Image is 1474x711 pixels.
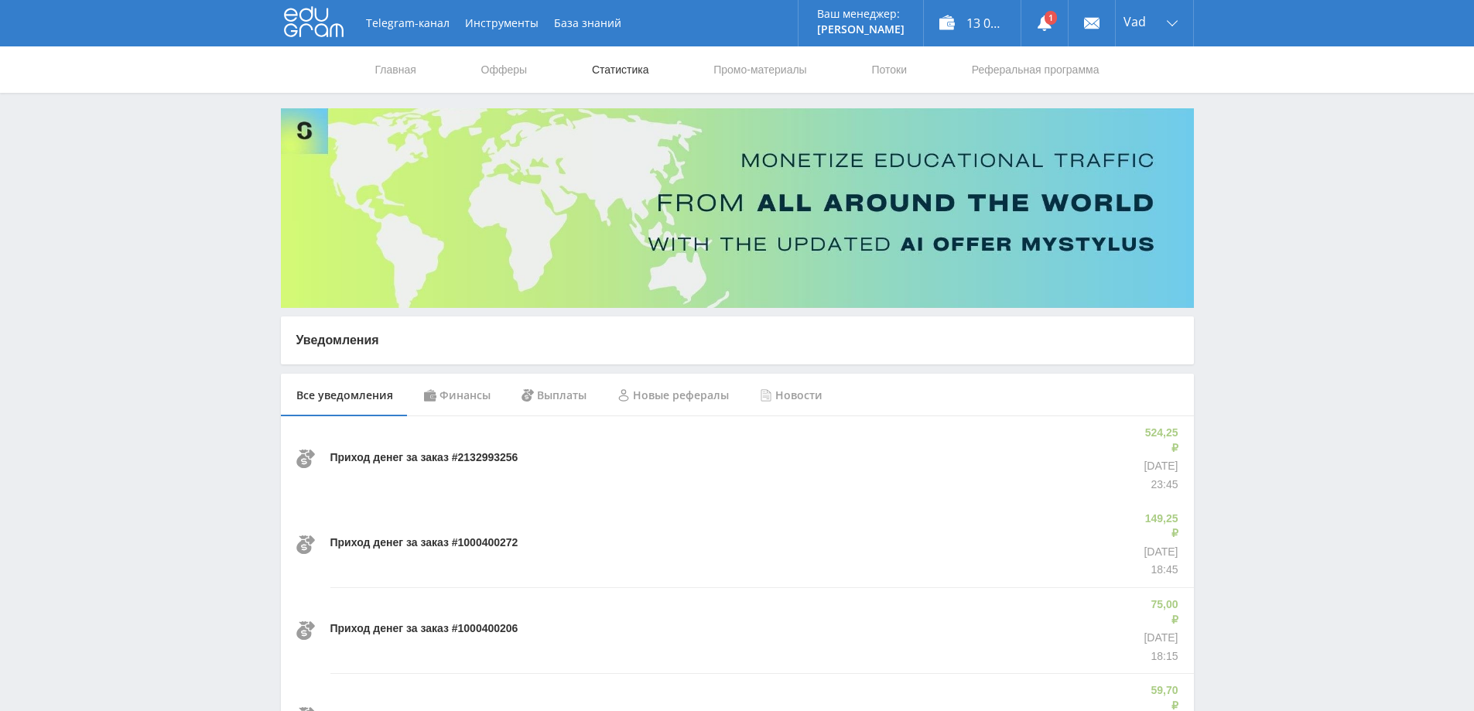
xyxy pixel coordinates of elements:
[1144,649,1178,665] p: 18:15
[281,108,1194,308] img: Banner
[1141,426,1178,456] p: 524,25 ₽
[330,450,518,466] p: Приход денег за заказ #2132993256
[1144,597,1178,627] p: 75,00 ₽
[1123,15,1146,28] span: Vad
[480,46,529,93] a: Офферы
[330,535,518,551] p: Приход денег за заказ #1000400272
[1141,511,1178,542] p: 149,25 ₽
[712,46,808,93] a: Промо-материалы
[281,374,409,417] div: Все уведомления
[602,374,744,417] div: Новые рефералы
[1141,477,1178,493] p: 23:45
[1141,459,1178,474] p: [DATE]
[870,46,908,93] a: Потоки
[374,46,418,93] a: Главная
[970,46,1101,93] a: Реферальная программа
[409,374,506,417] div: Финансы
[744,374,838,417] div: Новости
[817,8,905,20] p: Ваш менеджер:
[296,332,1178,349] p: Уведомления
[506,374,602,417] div: Выплаты
[330,621,518,637] p: Приход денег за заказ #1000400206
[1141,562,1178,578] p: 18:45
[817,23,905,36] p: [PERSON_NAME]
[1144,631,1178,646] p: [DATE]
[1141,545,1178,560] p: [DATE]
[590,46,651,93] a: Статистика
